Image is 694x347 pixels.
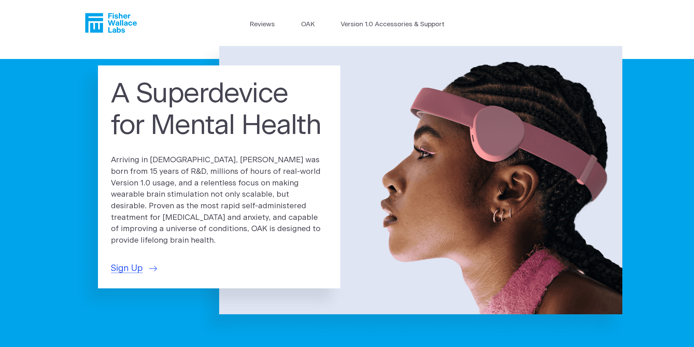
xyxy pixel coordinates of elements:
[301,20,315,30] a: OAK
[111,262,143,275] span: Sign Up
[111,154,327,246] p: Arriving in [DEMOGRAPHIC_DATA], [PERSON_NAME] was born from 15 years of R&D, millions of hours of...
[111,262,157,275] a: Sign Up
[85,13,137,33] a: Fisher Wallace
[250,20,275,30] a: Reviews
[111,78,327,141] h1: A Superdevice for Mental Health
[341,20,444,30] a: Version 1.0 Accessories & Support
